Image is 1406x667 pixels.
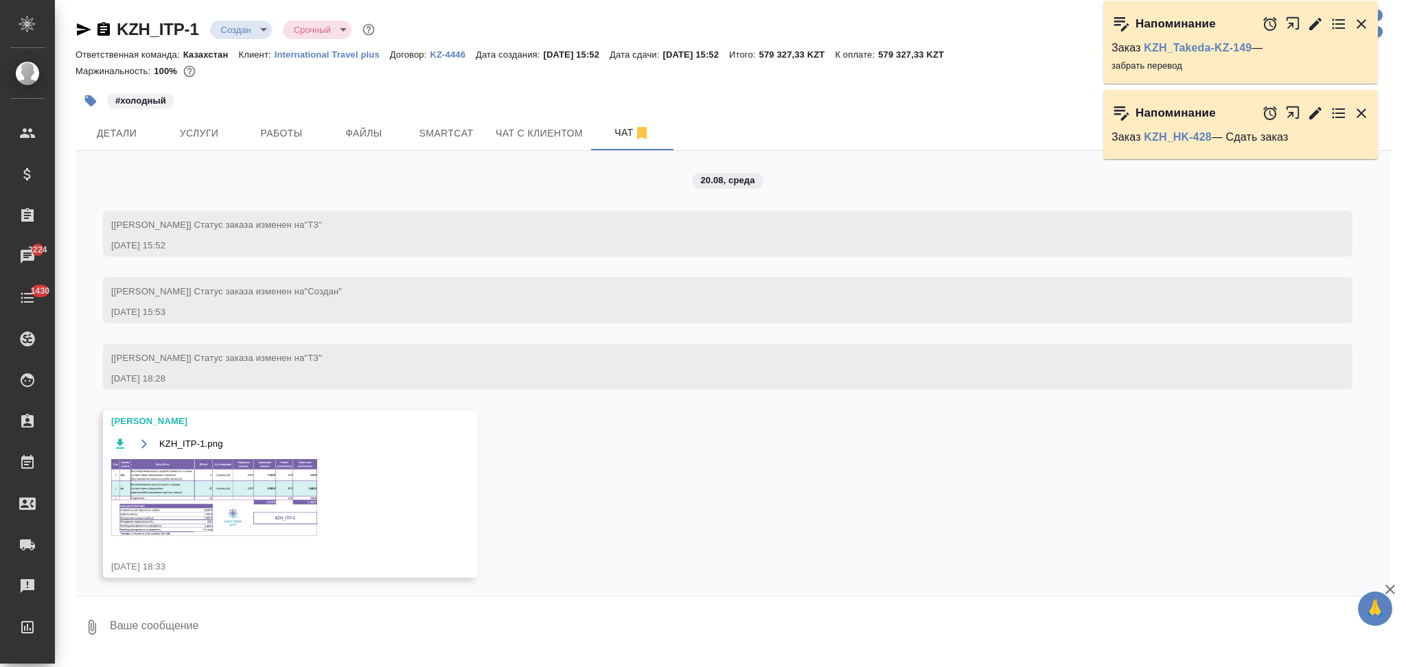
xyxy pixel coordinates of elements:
[1262,105,1278,121] button: Отложить
[1353,16,1370,32] button: Закрыть
[111,305,1304,319] div: [DATE] 15:53
[304,220,322,230] span: "ТЗ"
[249,125,314,142] span: Работы
[634,125,650,141] svg: Отписаться
[84,125,150,142] span: Детали
[275,48,390,60] a: International Travel plus
[111,239,1304,253] div: [DATE] 15:52
[283,21,351,39] div: Создан
[76,86,106,116] button: Добавить тэг
[3,239,51,274] a: 2224
[610,49,662,60] p: Дата сдачи:
[1262,16,1278,32] button: Отложить
[159,437,223,451] span: KZH_ITP-1.png
[390,49,430,60] p: Договор:
[275,49,390,60] p: International Travel plus
[238,49,274,60] p: Клиент:
[1136,106,1216,120] p: Напоминание
[1285,9,1301,38] button: Открыть в новой вкладке
[496,125,583,142] span: Чат с клиентом
[1330,16,1347,32] button: Перейти в todo
[76,21,92,38] button: Скопировать ссылку для ЯМессенджера
[599,124,665,141] span: Чат
[217,24,255,36] button: Создан
[1363,594,1387,623] span: 🙏
[111,286,342,296] span: [[PERSON_NAME]] Статус заказа изменен на
[700,174,754,187] p: 20.08, среда
[331,125,397,142] span: Файлы
[154,66,181,76] p: 100%
[290,24,335,36] button: Срочный
[166,125,232,142] span: Услуги
[23,284,58,298] span: 1430
[878,49,954,60] p: 579 327,33 KZT
[1111,130,1370,144] p: Заказ — Сдать заказ
[835,49,878,60] p: К оплате:
[1307,16,1324,32] button: Редактировать
[1330,105,1347,121] button: Перейти в todo
[413,125,479,142] span: Smartcat
[115,94,166,108] p: #холодный
[111,560,430,574] div: [DATE] 18:33
[106,94,176,106] span: холодный
[304,286,342,296] span: "Создан"
[3,281,51,315] a: 1430
[1144,131,1211,143] a: KZH_HK-428
[135,435,152,452] button: Открыть на драйве
[76,49,183,60] p: Ответственная команда:
[1358,592,1392,626] button: 🙏
[360,21,378,38] button: Доп статусы указывают на важность/срочность заказа
[662,49,729,60] p: [DATE] 15:52
[759,49,835,60] p: 579 327,33 KZT
[430,48,476,60] a: KZ-4446
[20,243,55,257] span: 2224
[111,435,128,452] button: Скачать
[1353,105,1370,121] button: Закрыть
[183,49,239,60] p: Казахстан
[210,21,272,39] div: Создан
[1111,41,1370,55] p: Заказ —
[95,21,112,38] button: Скопировать ссылку
[1285,98,1301,128] button: Открыть в новой вкладке
[729,49,759,60] p: Итого:
[430,49,476,60] p: KZ-4446
[111,414,430,428] div: [PERSON_NAME]
[181,62,198,80] button: 0.00 KZT;
[1136,17,1216,31] p: Напоминание
[111,459,317,536] img: KZH_ITP-1.png
[111,220,322,230] span: [[PERSON_NAME]] Статус заказа изменен на
[117,20,199,38] a: KZH_ITP-1
[1307,105,1324,121] button: Редактировать
[76,66,154,76] p: Маржинальность:
[111,353,322,363] span: [[PERSON_NAME]] Статус заказа изменен на
[304,353,322,363] span: "ТЗ"
[1111,59,1370,73] p: забрать перевод
[543,49,610,60] p: [DATE] 15:52
[111,372,1304,386] div: [DATE] 18:28
[1144,42,1252,54] a: KZH_Takeda-KZ-149
[476,49,543,60] p: Дата создания:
